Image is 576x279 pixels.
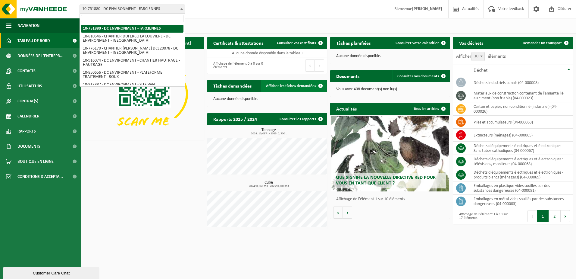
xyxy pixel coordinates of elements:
span: Boutique en ligne [17,154,54,169]
span: Navigation [17,18,39,33]
div: Affichage de l'élément 1 à 10 sur 17 éléments [456,210,510,223]
h3: Cube [210,181,327,188]
span: Calendrier [17,109,39,124]
li: 10-913887 - DC ENVIRONMENT - SITE VAN [GEOGRAPHIC_DATA] - [GEOGRAPHIC_DATA] [81,81,183,93]
span: 2024: 10,087 t - 2025: 2,300 t [210,132,327,135]
td: Aucune donnée disponible dans le tableau [207,49,327,57]
span: 10-751880 - DC ENVIRONMENT - FARCIENNES [80,5,185,14]
h2: Tâches demandées [207,80,258,91]
li: 10-776170 - CHANTIER [PERSON_NAME] DCE20078 - DC ENVIRONMENT - [GEOGRAPHIC_DATA] [81,45,183,57]
a: Consulter votre calendrier [391,37,449,49]
td: emballages en plastique vides souillés par des substances dangereuses (04-000081) [469,181,573,195]
a: Consulter les rapports [275,113,327,125]
h2: Certificats & attestations [207,37,269,49]
td: déchets d'équipements électriques et électroniques - produits blancs (ménagers) (04-000069) [469,168,573,181]
span: Utilisateurs [17,79,42,94]
h2: Actualités [330,103,363,114]
span: Consulter votre calendrier [396,41,439,45]
p: Vous avez 408 document(s) non lu(s). [336,87,444,91]
span: Consulter vos certificats [277,41,316,45]
h3: Tonnage [210,128,327,135]
span: Tableau de bord [17,33,50,48]
button: Previous [305,59,315,72]
td: extincteurs (ménages) (04-000065) [469,129,573,142]
p: Aucune donnée disponible. [213,97,321,101]
span: Conditions d'accepta... [17,169,63,184]
img: Download de VHEPlus App [84,49,204,139]
label: Afficher éléments [456,54,506,59]
span: Données de l'entrepr... [17,48,64,63]
li: 10-850656 - DC ENVIRONMENT - PLATEFORME TRAITEMENT - ROUX [81,69,183,81]
a: Afficher les tâches demandées [261,80,327,92]
button: Vorige [333,207,343,219]
span: Rapports [17,124,36,139]
button: 2 [549,210,561,222]
strong: [PERSON_NAME] [412,7,442,11]
h2: Vos déchets [453,37,489,49]
span: 10 [472,52,484,61]
a: Demander un transport [518,37,572,49]
span: Contacts [17,63,36,79]
td: déchets industriels banals (04-000008) [469,76,573,89]
span: 2024: 0,960 m3 - 2025: 0,000 m3 [210,185,327,188]
td: carton et papier, non-conditionné (industriel) (04-000026) [469,102,573,116]
a: Que signifie la nouvelle directive RED pour vous en tant que client ? [331,116,449,191]
h2: Rapports 2025 / 2024 [207,113,263,125]
span: Que signifie la nouvelle directive RED pour vous en tant que client ? [336,175,436,186]
span: Contrat(s) [17,94,38,109]
span: 10-751880 - DC ENVIRONMENT - FARCIENNES [80,5,185,13]
h2: Tâches planifiées [330,37,377,49]
p: Aucune donnée disponible. [336,54,444,58]
li: 10-916074 - DC ENVIRONMENT - CHANTIER HAUTRAGE - HAUTRAGE [81,57,183,69]
p: Affichage de l'élément 1 sur 10 éléments [336,197,447,201]
span: Afficher les tâches demandées [266,84,316,88]
li: 10-810646 - CHANTIER DUFERCO LA LOUVIÈRE - DC ENVIRONMENT - [GEOGRAPHIC_DATA] [81,33,183,45]
iframe: chat widget [3,266,101,279]
button: Next [315,59,324,72]
a: Consulter vos certificats [272,37,327,49]
button: Volgende [343,207,352,219]
span: Documents [17,139,40,154]
span: Demander un transport [523,41,562,45]
a: Consulter vos documents [393,70,449,82]
td: déchets d'équipements électriques et électroniques : télévisions, moniteurs (04-000068) [469,155,573,168]
td: déchets d'équipements électriques et électroniques - Sans tubes cathodiques (04-000067) [469,142,573,155]
button: 1 [537,210,549,222]
span: Consulter vos documents [397,74,439,78]
td: emballages en métal vides souillés par des substances dangereuses (04-000083) [469,195,573,208]
a: Tous les articles [409,103,449,115]
span: Déchet [474,68,487,73]
div: Affichage de l'élément 0 à 0 sur 0 éléments [210,59,264,72]
h2: Documents [330,70,365,82]
button: Previous [527,210,537,222]
td: Piles et accumulateurs (04-000063) [469,116,573,129]
button: Next [561,210,570,222]
td: matériaux de construction contenant de l'amiante lié au ciment (non friable) (04-000023) [469,89,573,102]
li: 10-751880 - DC ENVIRONMENT - FARCIENNES [81,25,183,33]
